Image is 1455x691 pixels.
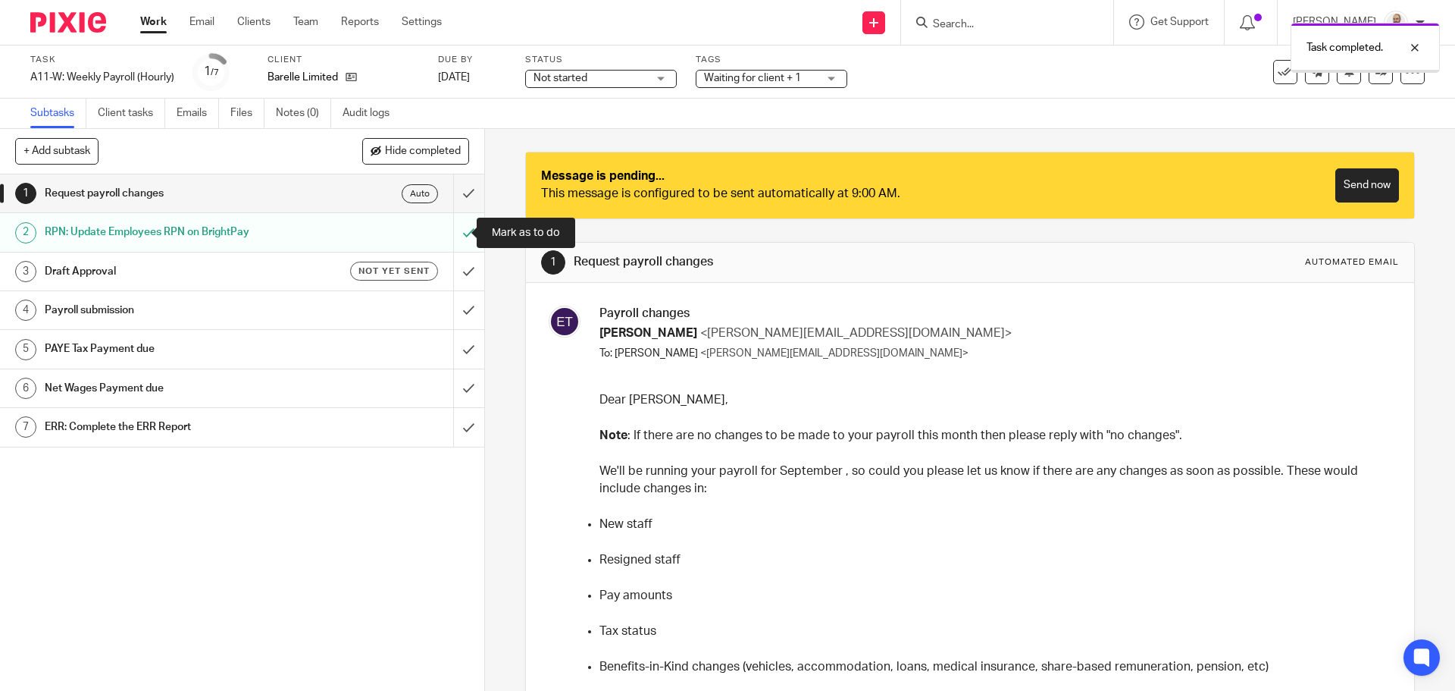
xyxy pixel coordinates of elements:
[700,327,1012,339] span: <[PERSON_NAME][EMAIL_ADDRESS][DOMAIN_NAME]>
[599,551,1387,569] p: Resigned staff
[362,138,469,164] button: Hide completed
[45,377,307,400] h1: Net Wages Payment due
[599,348,698,359] span: To: [PERSON_NAME]
[45,221,307,243] h1: RPN: Update Employees RPN on BrightPay
[700,348,968,359] span: <[PERSON_NAME][EMAIL_ADDRESS][DOMAIN_NAME]>
[696,54,847,66] label: Tags
[599,658,1387,676] p: Benefits-in-Kind changes (vehicles, accommodation, loans, medical insurance, share-based remunera...
[268,70,338,85] p: Barelle Limited
[438,54,506,66] label: Due by
[211,68,219,77] small: /7
[268,54,419,66] label: Client
[15,222,36,243] div: 2
[15,261,36,282] div: 3
[1306,40,1383,55] p: Task completed.
[549,306,580,338] img: svg%3E
[1305,256,1399,269] div: Automated email
[438,72,470,83] span: [DATE]
[30,54,174,66] label: Task
[230,99,264,128] a: Files
[541,185,970,203] div: This message is configured to be sent automatically at 9:00 AM.
[30,99,86,128] a: Subtasks
[293,14,318,30] a: Team
[30,12,106,33] img: Pixie
[98,99,165,128] a: Client tasks
[599,623,1387,640] p: Tax status
[204,63,219,80] div: 1
[15,138,99,164] button: + Add subtask
[402,184,438,203] div: Auto
[599,427,1387,444] p: : If there are no changes to be made to your payroll this month then please reply with "no changes".
[525,54,677,66] label: Status
[15,416,36,438] div: 7
[541,170,665,182] strong: Message is pending...
[140,14,167,30] a: Work
[385,146,461,158] span: Hide completed
[574,254,1003,270] h1: Request payroll changes
[599,391,1387,409] p: Dear [PERSON_NAME],
[45,182,307,205] h1: Request payroll changes
[541,250,565,275] div: 1
[599,463,1387,498] p: We'll be running your payroll for September , so could you please let us know if there are any ch...
[343,99,401,128] a: Audit logs
[599,327,697,339] span: [PERSON_NAME]
[189,14,214,30] a: Email
[237,14,271,30] a: Clients
[45,338,307,360] h1: PAYE Tax Payment due
[45,416,307,438] h1: ERR: Complete the ERR Report
[1335,168,1399,203] a: Send now
[15,378,36,399] div: 6
[15,183,36,204] div: 1
[30,70,174,85] div: A11-W: Weekly Payroll (Hourly)
[358,265,430,278] span: Not yet sent
[341,14,379,30] a: Reports
[15,339,36,360] div: 5
[1384,11,1408,35] img: Mark%20LI%20profiler.png
[599,429,627,441] strong: Note
[177,99,219,128] a: Emails
[533,73,587,83] span: Not started
[599,587,1387,605] p: Pay amounts
[15,300,36,321] div: 4
[704,73,801,83] span: Waiting for client + 1
[45,299,307,322] h1: Payroll submission
[45,260,307,283] h1: Draft Approval
[402,14,442,30] a: Settings
[276,99,331,128] a: Notes (0)
[599,516,1387,533] p: New staff
[599,306,1387,322] h3: Payroll changes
